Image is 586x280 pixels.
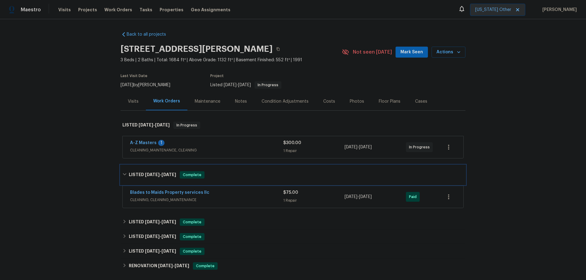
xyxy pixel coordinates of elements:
h2: [STREET_ADDRESS][PERSON_NAME] [121,46,273,52]
span: Complete [180,248,204,254]
span: - [139,123,170,127]
span: $300.00 [283,141,301,145]
span: Properties [160,7,183,13]
span: [US_STATE] Other [475,7,511,13]
h6: LISTED [129,218,176,226]
span: [DATE] [161,220,176,224]
span: [DATE] [145,172,160,177]
div: Floor Plans [379,98,400,105]
span: - [145,249,176,253]
div: Costs [323,98,335,105]
span: CLEANING_MAINTENANCE, CLEANING [130,147,283,153]
a: Blades to Maids Property services llc [130,190,209,195]
span: [PERSON_NAME] [540,7,577,13]
span: [DATE] [345,195,357,199]
div: 1 Repair [283,197,345,204]
span: [DATE] [238,83,251,87]
span: [DATE] [161,172,176,177]
h6: LISTED [129,233,176,240]
h6: LISTED [122,122,170,129]
div: LISTED [DATE]-[DATE]In Progress [121,115,465,135]
div: by [PERSON_NAME] [121,81,178,89]
span: Project [210,74,224,78]
a: A-Z Masters [130,141,157,145]
span: Listed [210,83,281,87]
span: Maestro [21,7,41,13]
span: [DATE] [121,83,133,87]
span: - [145,220,176,224]
div: Work Orders [153,98,180,104]
span: 3 Beds | 2 Baths | Total: 1684 ft² | Above Grade: 1132 ft² | Basement Finished: 552 ft² | 1991 [121,57,342,63]
span: - [158,264,189,268]
span: CLEANING, CLEANING_MAINTENANCE [130,197,283,203]
span: Complete [180,234,204,240]
span: [DATE] [359,195,372,199]
span: - [145,172,176,177]
h6: LISTED [129,171,176,179]
span: In Progress [255,83,281,87]
span: [DATE] [224,83,237,87]
span: - [145,234,176,239]
button: Copy Address [273,44,284,55]
span: Mark Seen [400,48,423,56]
div: Photos [350,98,364,105]
span: Complete [180,172,204,178]
div: Visits [128,98,139,105]
div: Cases [415,98,427,105]
div: LISTED [DATE]-[DATE]Complete [121,244,465,259]
span: Complete [194,263,217,269]
span: Paid [409,194,419,200]
div: 1 [158,140,165,146]
h6: LISTED [129,248,176,255]
a: Back to all projects [121,31,179,37]
span: In Progress [409,144,432,150]
span: - [224,83,251,87]
span: Complete [180,219,204,225]
div: Condition Adjustments [262,98,309,105]
span: [DATE] [145,220,160,224]
button: Actions [432,47,465,58]
span: [DATE] [155,123,170,127]
span: Geo Assignments [191,7,230,13]
div: 1 Repair [283,148,345,154]
span: [DATE] [158,264,173,268]
span: Projects [78,7,97,13]
div: LISTED [DATE]-[DATE]Complete [121,215,465,229]
span: Not seen [DATE] [353,49,392,55]
span: Work Orders [104,7,132,13]
h6: RENOVATION [129,262,189,270]
span: [DATE] [139,123,153,127]
span: - [345,194,372,200]
span: [DATE] [145,234,160,239]
div: Notes [235,98,247,105]
span: [DATE] [345,145,357,149]
span: [DATE] [175,264,189,268]
button: Mark Seen [396,47,428,58]
span: $75.00 [283,190,298,195]
span: Actions [436,48,461,56]
div: LISTED [DATE]-[DATE]Complete [121,165,465,185]
span: [DATE] [359,145,372,149]
span: In Progress [174,122,200,128]
div: Maintenance [195,98,220,105]
div: RENOVATION [DATE]-[DATE]Complete [121,259,465,273]
span: Tasks [139,8,152,12]
span: [DATE] [161,249,176,253]
span: Last Visit Date [121,74,147,78]
span: [DATE] [145,249,160,253]
span: Visits [58,7,71,13]
div: LISTED [DATE]-[DATE]Complete [121,229,465,244]
span: [DATE] [161,234,176,239]
span: - [345,144,372,150]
